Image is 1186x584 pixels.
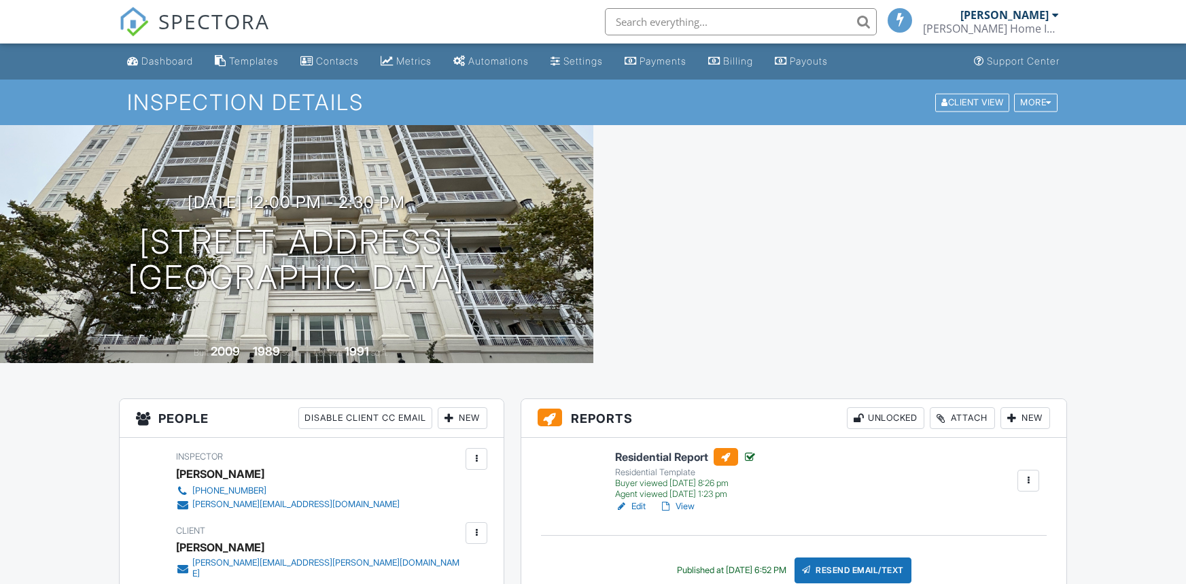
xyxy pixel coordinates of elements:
[521,399,1066,438] h3: Reports
[615,467,757,478] div: Residential Template
[211,344,240,358] div: 2009
[122,49,198,74] a: Dashboard
[176,464,264,484] div: [PERSON_NAME]
[769,49,833,74] a: Payouts
[188,193,405,211] h3: [DATE] 12:00 pm - 2:30 pm
[120,399,504,438] h3: People
[640,55,686,67] div: Payments
[316,55,359,67] div: Contacts
[847,407,924,429] div: Unlocked
[295,49,364,74] a: Contacts
[282,347,301,358] span: sq. ft.
[1000,407,1050,429] div: New
[605,8,877,35] input: Search everything...
[192,499,400,510] div: [PERSON_NAME][EMAIL_ADDRESS][DOMAIN_NAME]
[119,7,149,37] img: The Best Home Inspection Software - Spectora
[619,49,692,74] a: Payments
[615,478,757,489] div: Buyer viewed [DATE] 8:26 pm
[176,451,223,462] span: Inspector
[176,498,400,511] a: [PERSON_NAME][EMAIL_ADDRESS][DOMAIN_NAME]
[176,484,400,498] a: [PHONE_NUMBER]
[194,347,209,358] span: Built
[176,526,205,536] span: Client
[960,8,1049,22] div: [PERSON_NAME]
[935,93,1009,111] div: Client View
[192,485,266,496] div: [PHONE_NUMBER]
[176,537,264,557] div: [PERSON_NAME]
[371,347,388,358] span: sq.ft.
[795,557,911,583] div: Resend Email/Text
[923,22,1059,35] div: Kern Home Inspections
[615,489,757,500] div: Agent viewed [DATE] 1:23 pm
[158,7,270,35] span: SPECTORA
[468,55,529,67] div: Automations
[396,55,432,67] div: Metrics
[545,49,608,74] a: Settings
[703,49,758,74] a: Billing
[563,55,603,67] div: Settings
[128,224,465,296] h1: [STREET_ADDRESS] [GEOGRAPHIC_DATA]
[314,347,343,358] span: Lot Size
[677,565,786,576] div: Published at [DATE] 6:52 PM
[253,344,280,358] div: 1989
[192,557,463,579] div: [PERSON_NAME][EMAIL_ADDRESS][PERSON_NAME][DOMAIN_NAME]
[615,448,757,500] a: Residential Report Residential Template Buyer viewed [DATE] 8:26 pm Agent viewed [DATE] 1:23 pm
[930,407,995,429] div: Attach
[1014,93,1058,111] div: More
[987,55,1060,67] div: Support Center
[127,90,1058,114] h1: Inspection Details
[969,49,1065,74] a: Support Center
[448,49,534,74] a: Automations (Basic)
[141,55,193,67] div: Dashboard
[176,557,463,579] a: [PERSON_NAME][EMAIL_ADDRESS][PERSON_NAME][DOMAIN_NAME]
[659,500,695,513] a: View
[615,448,757,466] h6: Residential Report
[229,55,279,67] div: Templates
[298,407,432,429] div: Disable Client CC Email
[723,55,753,67] div: Billing
[934,97,1013,107] a: Client View
[615,500,646,513] a: Edit
[375,49,437,74] a: Metrics
[345,344,369,358] div: 1991
[790,55,828,67] div: Payouts
[119,18,270,47] a: SPECTORA
[209,49,284,74] a: Templates
[438,407,487,429] div: New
